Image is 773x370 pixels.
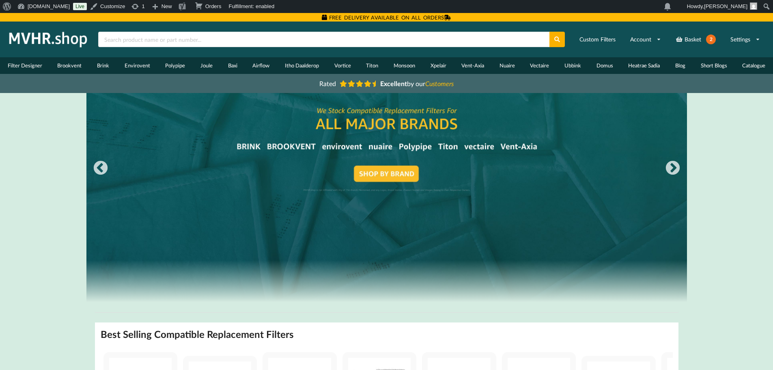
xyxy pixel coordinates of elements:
a: Vent-Axia [454,57,492,74]
a: Brink [89,57,117,74]
span: by our [380,80,454,87]
h2: Best Selling Compatible Replacement Filters [101,328,294,341]
a: Custom Filters [574,32,621,47]
a: Xpelair [423,57,454,74]
a: Brookvent [50,57,90,74]
a: Live [73,3,87,10]
a: Account [625,32,666,47]
span: [PERSON_NAME] [704,3,747,9]
a: Settings [725,32,765,47]
a: Heatrae Sadia [621,57,668,74]
a: Nuaire [492,57,523,74]
a: Itho Daalderop [277,57,327,74]
img: Views over 48 hours. Click for more Jetpack Stats. [282,2,328,11]
a: Baxi [220,57,245,74]
span: 2 [706,35,716,44]
a: Rated Excellentby ourCustomers [314,77,460,90]
a: Joule [193,57,220,74]
button: Next [665,160,681,177]
a: Envirovent [117,57,158,74]
a: Vortice [327,57,359,74]
i: Customers [425,80,454,87]
input: Search product name or part number... [98,32,549,47]
a: Vectaire [523,57,557,74]
a: Polypipe [158,57,193,74]
a: Basket2 [670,30,721,49]
button: Previous [93,160,109,177]
a: Catalogue [734,57,773,74]
a: Airflow [245,57,277,74]
a: Monsoon [386,57,423,74]
img: mvhr.shop.png [6,29,91,50]
span: Rated [319,80,336,87]
b: Excellent [380,80,407,87]
a: Domus [589,57,621,74]
a: Short Blogs [693,57,735,74]
span: Fulfillment: enabled [228,3,274,9]
a: Titon [358,57,386,74]
a: Ubbink [557,57,589,74]
a: Blog [667,57,693,74]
